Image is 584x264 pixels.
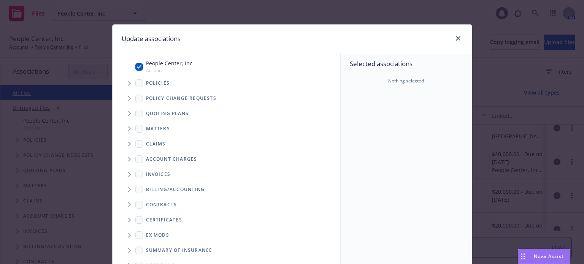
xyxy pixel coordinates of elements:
span: Ex Mods [146,233,169,237]
h1: Update associations [122,34,181,44]
div: Drag to move [518,249,528,264]
button: Nova Assist [518,249,570,264]
div: Tree Example [113,58,340,182]
span: Claims [146,142,166,146]
span: Nova Assist [534,253,564,259]
span: Selected associations [350,59,463,68]
span: Account charges [146,157,197,161]
span: Nothing selected [388,77,424,84]
span: Certificates [146,218,182,222]
span: Summary of insurance [146,248,213,253]
span: Account [146,67,192,74]
span: Contracts [146,202,177,207]
a: close [454,34,463,43]
span: Policies [146,81,170,85]
span: Quoting plans [146,111,189,116]
span: Policy change requests [146,96,216,101]
span: Invoices [146,172,171,177]
span: Billing/Accounting [146,187,205,192]
span: Matters [146,126,170,131]
span: People Center, Inc [146,59,192,67]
